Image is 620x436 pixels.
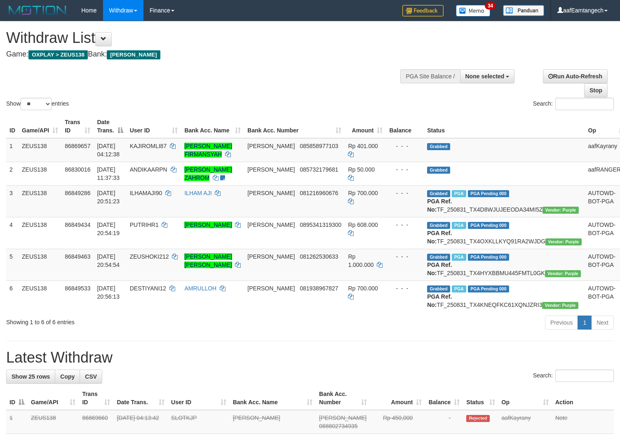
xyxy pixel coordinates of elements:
[452,254,466,261] span: Marked by aafRornrotha
[427,254,450,261] span: Grabbed
[6,30,405,46] h1: Withdraw List
[348,285,378,292] span: Rp 700.000
[6,387,28,410] th: ID: activate to sort column descending
[424,115,585,138] th: Status
[113,387,168,410] th: Date Trans.: activate to sort column ascending
[555,370,614,382] input: Search:
[97,143,120,158] span: [DATE] 04:12:38
[300,190,338,196] span: Copy 081216960676 to clipboard
[85,373,97,380] span: CSV
[427,230,452,245] b: PGA Ref. No:
[389,189,420,197] div: - - -
[425,410,463,434] td: -
[247,253,295,260] span: [PERSON_NAME]
[184,285,216,292] a: AMRULLOH
[460,69,515,83] button: None selected
[300,166,338,173] span: Copy 085732179681 to clipboard
[97,285,120,300] span: [DATE] 20:56:13
[300,222,341,228] span: Copy 0895341319300 to clipboard
[456,5,491,16] img: Button%20Memo.svg
[244,115,345,138] th: Bank Acc. Number: activate to sort column ascending
[28,410,79,434] td: ZEUS138
[427,143,450,150] span: Grabbed
[12,373,50,380] span: Show 25 rows
[168,410,230,434] td: SLOTKJP
[233,415,280,421] a: [PERSON_NAME]
[424,280,585,312] td: TF_250831_TX4KNEQFKC61XQNJZRI3
[19,138,61,162] td: ZEUS138
[584,83,608,97] a: Stop
[424,249,585,280] td: TF_250831_TX4HYXBBMU445FMTL0GK
[498,387,552,410] th: Op: activate to sort column ascending
[21,98,52,110] select: Showentries
[402,5,444,16] img: Feedback.jpg
[65,285,90,292] span: 86849533
[555,415,568,421] a: Note
[247,222,295,228] span: [PERSON_NAME]
[79,387,113,410] th: Trans ID: activate to sort column ascending
[79,410,113,434] td: 86869660
[319,415,366,421] span: [PERSON_NAME]
[6,349,614,366] h1: Latest Withdraw
[463,387,498,410] th: Status: activate to sort column ascending
[6,217,19,249] td: 4
[55,370,80,384] a: Copy
[386,115,424,138] th: Balance
[545,270,581,277] span: Vendor URL: https://trx4.1velocity.biz
[247,166,295,173] span: [PERSON_NAME]
[400,69,460,83] div: PGA Site Balance /
[65,253,90,260] span: 86849463
[130,190,162,196] span: ILHAMAJI90
[300,143,338,149] span: Copy 085858977103 to clipboard
[6,249,19,280] td: 5
[65,143,90,149] span: 86869657
[168,387,230,410] th: User ID: activate to sort column ascending
[503,5,544,16] img: panduan.png
[555,98,614,110] input: Search:
[6,370,55,384] a: Show 25 rows
[542,207,578,214] span: Vendor URL: https://trx4.1velocity.biz
[97,253,120,268] span: [DATE] 20:54:54
[591,316,614,330] a: Next
[542,302,578,309] span: Vendor URL: https://trx4.1velocity.biz
[19,115,61,138] th: Game/API: activate to sort column ascending
[389,252,420,261] div: - - -
[300,285,338,292] span: Copy 081938967827 to clipboard
[19,249,61,280] td: ZEUS138
[6,4,69,16] img: MOTION_logo.png
[230,387,316,410] th: Bank Acc. Name: activate to sort column ascending
[452,190,466,197] span: Marked by aafRornrotha
[130,285,166,292] span: DESTIYANI12
[97,190,120,205] span: [DATE] 20:51:23
[28,387,79,410] th: Game/API: activate to sort column ascending
[348,143,378,149] span: Rp 401.000
[19,280,61,312] td: ZEUS138
[424,217,585,249] td: TF_250831_TX4OXKLLKYQ91RA2WJDG
[19,185,61,217] td: ZEUS138
[316,387,370,410] th: Bank Acc. Number: activate to sort column ascending
[130,166,167,173] span: ANDIKAARPN
[578,316,592,330] a: 1
[424,185,585,217] td: TF_250831_TX4D8WJUJEEODA34MI5Z
[466,415,489,422] span: Rejected
[425,387,463,410] th: Balance: activate to sort column ascending
[348,253,373,268] span: Rp 1.000.000
[427,293,452,308] b: PGA Ref. No:
[545,238,581,245] span: Vendor URL: https://trx4.1velocity.biz
[184,222,232,228] a: [PERSON_NAME]
[127,115,181,138] th: User ID: activate to sort column ascending
[184,253,232,268] a: [PERSON_NAME] [PERSON_NAME]
[427,198,452,213] b: PGA Ref. No:
[6,162,19,185] td: 2
[348,190,378,196] span: Rp 700.000
[181,115,244,138] th: Bank Acc. Name: activate to sort column ascending
[6,50,405,59] h4: Game: Bank:
[19,162,61,185] td: ZEUS138
[427,167,450,174] span: Grabbed
[6,138,19,162] td: 1
[348,166,375,173] span: Rp 50.000
[465,73,505,80] span: None selected
[61,115,94,138] th: Trans ID: activate to sort column ascending
[427,190,450,197] span: Grabbed
[65,190,90,196] span: 86849286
